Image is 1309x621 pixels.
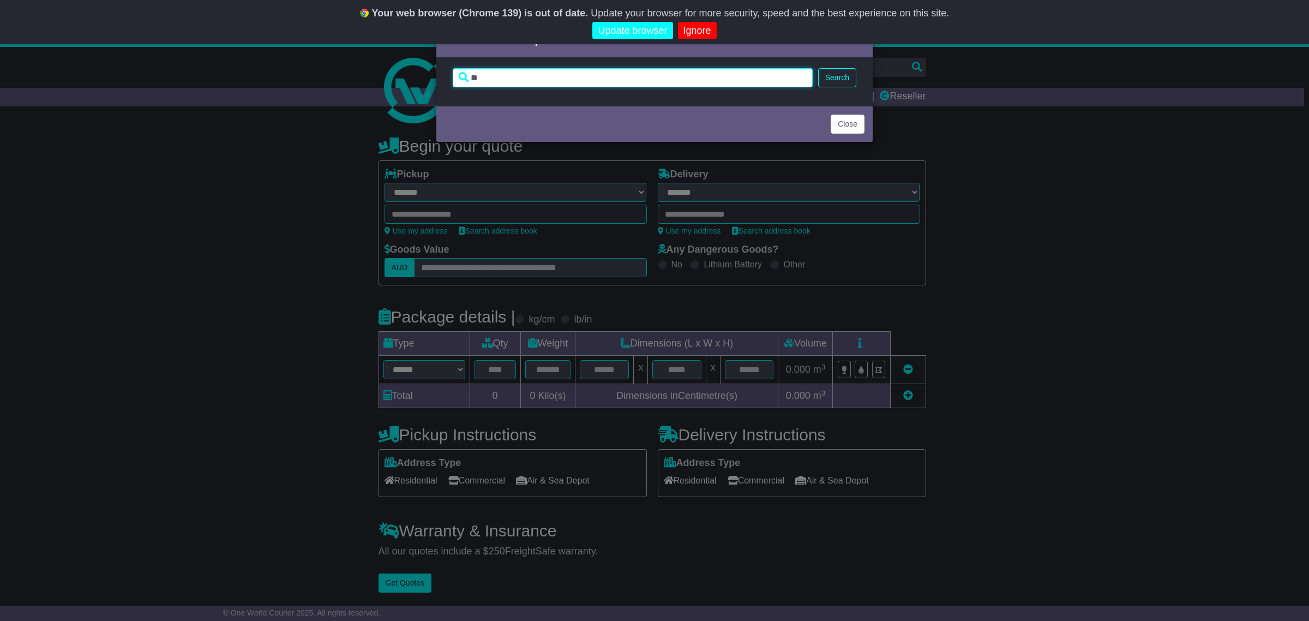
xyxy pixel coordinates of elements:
a: Update browser [592,22,672,40]
a: Ignore [678,22,717,40]
span: Update your browser for more security, speed and the best experience on this site. [591,8,949,19]
button: Close [831,115,864,134]
button: Search [818,68,856,87]
b: Your web browser (Chrome 139) is out of date. [372,8,589,19]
